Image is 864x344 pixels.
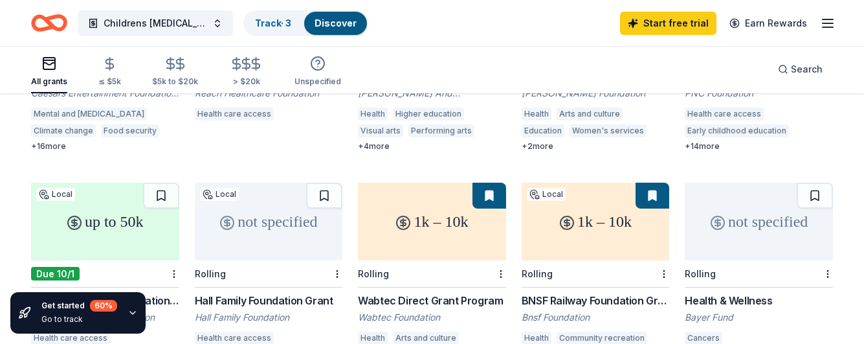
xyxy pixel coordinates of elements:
[41,300,117,312] div: Get started
[294,51,341,93] button: Unspecified
[522,108,551,120] div: Health
[522,87,670,100] div: [PERSON_NAME] Foundation
[522,124,564,137] div: Education
[522,141,670,152] div: + 2 more
[31,8,67,38] a: Home
[31,87,179,100] div: Caesars Entertainment Foundation Inc
[768,56,833,82] button: Search
[557,108,623,120] div: Arts and culture
[98,51,121,93] button: ≤ $5k
[393,108,464,120] div: Higher education
[255,17,291,29] a: Track· 3
[791,62,823,77] span: Search
[104,16,207,31] span: Childrens [MEDICAL_DATA] Care Packages
[358,183,506,260] div: 1k – 10k
[31,108,147,120] div: Mental and [MEDICAL_DATA]
[195,293,343,308] div: Hall Family Foundation Grant
[522,293,670,308] div: BNSF Railway Foundation Grants
[685,87,833,100] div: PNC Foundation
[527,188,566,201] div: Local
[685,183,833,260] div: not specified
[31,141,179,152] div: + 16 more
[685,108,764,120] div: Health care access
[229,51,263,93] button: > $20k
[522,268,553,279] div: Rolling
[358,141,506,152] div: + 4 more
[31,51,67,93] button: All grants
[358,311,506,324] div: Wabtec Foundation
[152,51,198,93] button: $5k to $20k
[31,124,96,137] div: Climate change
[358,87,506,100] div: [PERSON_NAME] And [PERSON_NAME] Family Foundation
[685,293,833,308] div: Health & Wellness
[200,188,239,201] div: Local
[522,183,670,260] div: 1k – 10k
[31,183,179,260] div: up to 50k
[195,108,274,120] div: Health care access
[90,300,117,312] div: 60 %
[36,188,75,201] div: Local
[243,10,368,36] button: Track· 3Discover
[685,311,833,324] div: Bayer Fund
[620,12,716,35] a: Start free trial
[41,314,117,325] div: Go to track
[315,17,357,29] a: Discover
[195,183,343,260] div: not specified
[522,311,670,324] div: Bnsf Foundation
[31,267,80,281] div: Due 10/1
[685,141,833,152] div: + 14 more
[722,12,815,35] a: Earn Rewards
[294,76,341,87] div: Unspecified
[229,76,263,87] div: > $20k
[101,124,159,137] div: Food security
[358,293,506,308] div: Wabtec Direct Grant Program
[570,124,647,137] div: Women's services
[685,268,716,279] div: Rolling
[78,10,233,36] button: Childrens [MEDICAL_DATA] Care Packages
[408,124,474,137] div: Performing arts
[98,76,121,87] div: ≤ $5k
[685,124,789,137] div: Early childhood education
[31,76,67,87] div: All grants
[358,124,403,137] div: Visual arts
[195,311,343,324] div: Hall Family Foundation
[358,268,389,279] div: Rolling
[195,87,343,100] div: Reach Healthcare Foundation
[358,108,388,120] div: Health
[152,76,198,87] div: $5k to $20k
[195,268,226,279] div: Rolling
